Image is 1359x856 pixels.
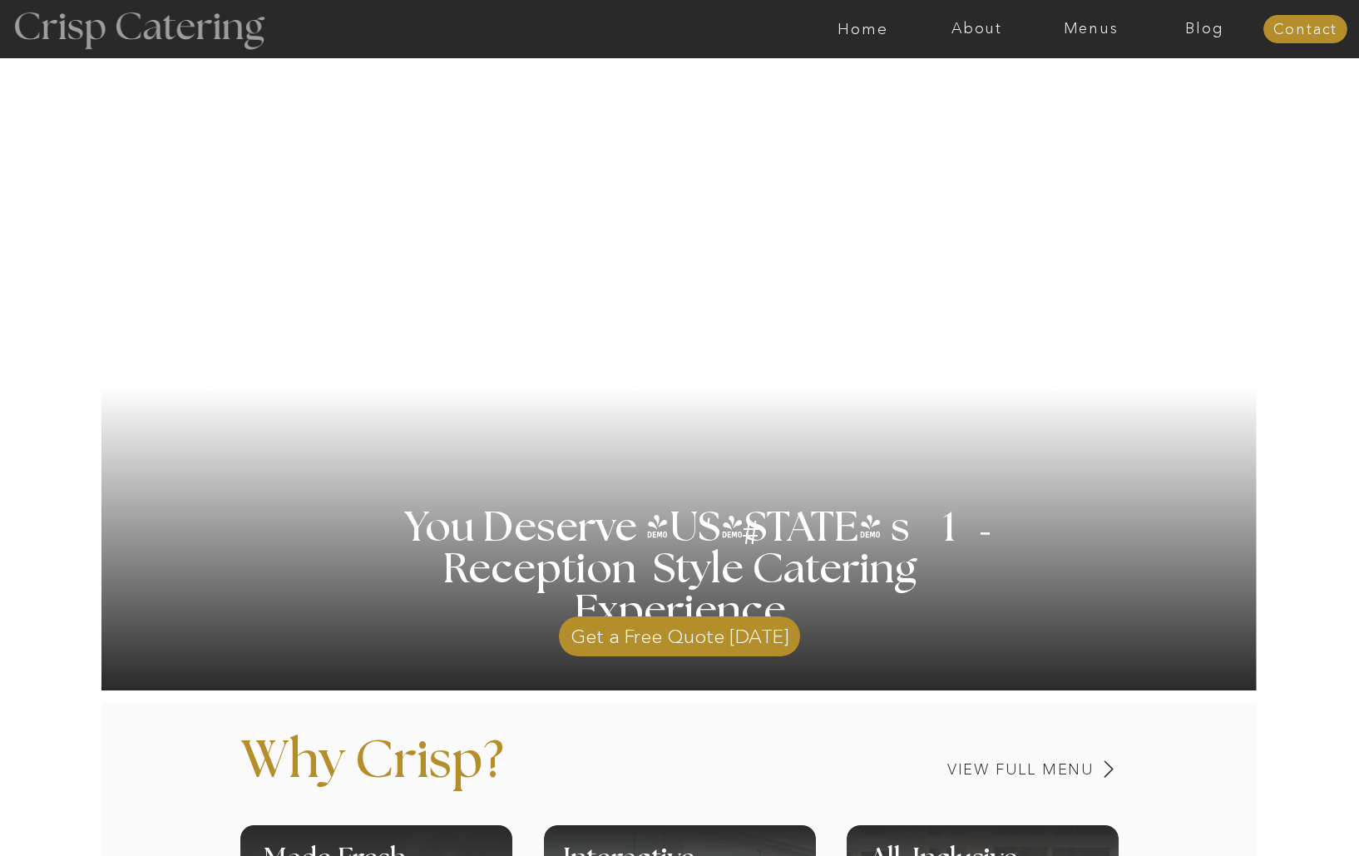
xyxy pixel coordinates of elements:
[346,507,1014,632] h1: You Deserve [US_STATE] s 1 Reception Style Catering Experience
[559,608,800,656] a: Get a Free Quote [DATE]
[240,735,688,812] p: Why Crisp?
[1148,21,1262,37] a: Blog
[675,508,744,550] h3: '
[1263,22,1347,38] a: Contact
[705,517,800,565] h3: #
[920,21,1034,37] a: About
[947,488,996,583] h3: '
[806,21,920,37] a: Home
[831,762,1095,778] a: View Full Menu
[1034,21,1148,37] a: Menus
